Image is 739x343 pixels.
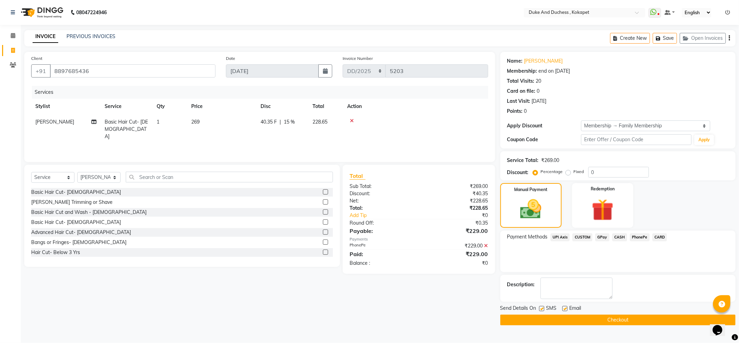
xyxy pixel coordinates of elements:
span: UPI Axis [551,233,570,241]
div: [DATE] [532,98,547,105]
div: Discount: [507,169,529,176]
button: Save [653,33,677,44]
div: Sub Total: [344,183,419,190]
div: Basic Hair Cut and Wash - [DEMOGRAPHIC_DATA] [31,209,147,216]
div: Bangs or Fringes- [DEMOGRAPHIC_DATA] [31,239,126,246]
span: | [280,118,281,126]
div: Points: [507,108,523,115]
th: Stylist [31,99,100,114]
div: ₹228.65 [419,197,493,205]
span: 1 [157,119,159,125]
div: Description: [507,281,535,288]
div: Card on file: [507,88,536,95]
div: ₹229.00 [419,227,493,235]
button: Open Invoices [680,33,726,44]
span: PhonePe [630,233,650,241]
div: Apply Discount [507,122,581,129]
div: Balance : [344,260,419,267]
label: Invoice Number [343,55,373,62]
div: Membership: [507,67,537,75]
div: Paid: [344,250,419,258]
b: 08047224946 [76,3,107,22]
span: CASH [612,233,627,241]
span: Email [570,305,581,313]
div: Payable: [344,227,419,235]
th: Action [343,99,488,114]
div: ₹269.00 [419,183,493,190]
div: PhonePe [344,242,419,250]
div: ₹228.65 [419,205,493,212]
div: Name: [507,57,523,65]
span: 269 [191,119,200,125]
div: Total: [344,205,419,212]
div: 0 [537,88,540,95]
label: Fixed [574,169,584,175]
input: Enter Offer / Coupon Code [581,134,692,145]
div: ₹40.35 [419,190,493,197]
div: ₹0 [419,260,493,267]
img: _cash.svg [513,197,548,222]
th: Disc [256,99,308,114]
span: [PERSON_NAME] [35,119,74,125]
label: Client [31,55,42,62]
div: Payments [350,236,488,242]
a: [PERSON_NAME] [524,57,563,65]
label: Manual Payment [514,187,547,193]
th: Total [308,99,343,114]
img: _gift.svg [585,196,621,224]
div: ₹0 [431,212,493,219]
button: Create New [610,33,650,44]
div: 0 [524,108,527,115]
div: Round Off: [344,219,419,227]
div: Coupon Code [507,136,581,143]
button: Checkout [500,315,736,325]
div: ₹229.00 [419,242,493,250]
span: 228.65 [313,119,327,125]
button: +91 [31,64,51,78]
span: CUSTOM [572,233,592,241]
span: Basic Hair Cut- [DEMOGRAPHIC_DATA] [105,119,148,139]
button: Apply [694,135,714,145]
div: Basic Hair Cut- [DEMOGRAPHIC_DATA] [31,219,121,226]
div: Discount: [344,190,419,197]
input: Search by Name/Mobile/Email/Code [50,64,215,78]
div: ₹229.00 [419,250,493,258]
span: Send Details On [500,305,536,313]
img: logo [18,3,65,22]
div: ₹269.00 [542,157,560,164]
label: Redemption [591,186,615,192]
div: Service Total: [507,157,539,164]
label: Date [226,55,235,62]
th: Price [187,99,256,114]
input: Search or Scan [126,172,333,182]
div: [PERSON_NAME] Trimming or Shave [31,199,113,206]
span: Payment Methods [507,233,548,241]
div: Basic Hair Cut- [DEMOGRAPHIC_DATA] [31,189,121,196]
span: GPay [595,233,609,241]
div: Total Visits: [507,78,535,85]
div: Hair Cut- Below 3 Yrs [31,249,80,256]
iframe: chat widget [710,315,732,336]
div: ₹0.35 [419,219,493,227]
span: CARD [652,233,667,241]
th: Qty [152,99,187,114]
span: 15 % [284,118,295,126]
span: 40.35 F [261,118,277,126]
div: 20 [536,78,542,85]
div: Last Visit: [507,98,530,105]
div: Advanced Hair Cut- [DEMOGRAPHIC_DATA] [31,229,131,236]
a: PREVIOUS INVOICES [67,33,115,39]
div: Net: [344,197,419,205]
a: Add Tip [344,212,431,219]
a: INVOICE [33,30,58,43]
label: Percentage [541,169,563,175]
div: Services [32,86,493,99]
div: end on [DATE] [539,67,570,75]
span: Total [350,172,366,180]
span: SMS [546,305,557,313]
th: Service [100,99,152,114]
